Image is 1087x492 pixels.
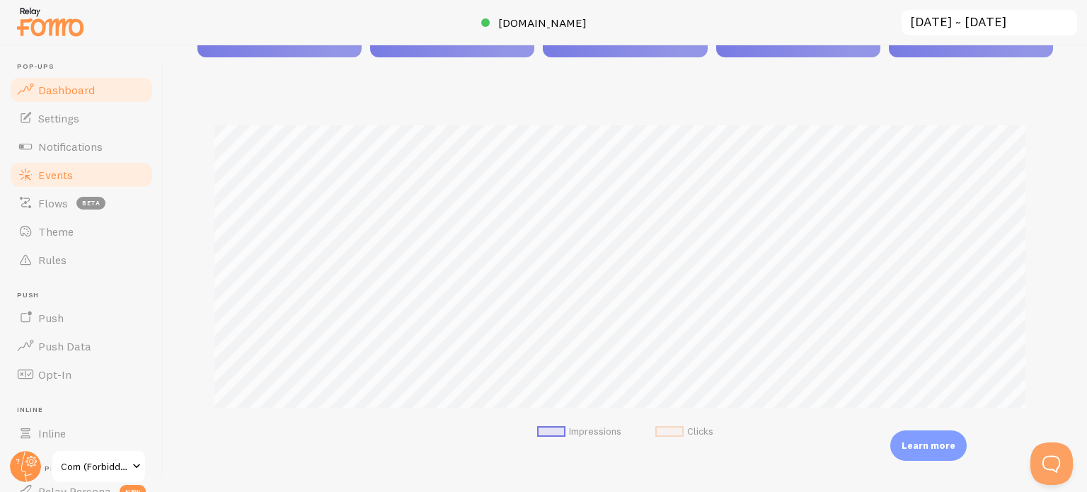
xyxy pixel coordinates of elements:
span: Settings [38,111,79,125]
a: Events [8,161,154,189]
span: Opt-In [38,367,71,382]
span: Dashboard [38,83,95,97]
span: beta [76,197,105,210]
a: Opt-In [8,360,154,389]
a: Push Data [8,332,154,360]
a: Theme [8,217,154,246]
a: Com (Forbiddenfruit) [51,450,146,484]
span: Events [38,168,73,182]
span: Push Data [38,339,91,353]
span: Rules [38,253,67,267]
a: Rules [8,246,154,274]
span: Push [17,291,154,300]
span: Inline [17,406,154,415]
li: Clicks [655,425,713,438]
span: Inline [38,426,66,440]
span: Pop-ups [17,62,154,71]
span: Theme [38,224,74,239]
a: Push [8,304,154,332]
div: Learn more [890,430,967,461]
iframe: Help Scout Beacon - Open [1030,442,1073,485]
span: Notifications [38,139,103,154]
span: Com (Forbiddenfruit) [61,458,128,475]
li: Impressions [537,425,621,438]
span: Flows [38,196,68,210]
a: Inline [8,419,154,447]
a: Settings [8,104,154,132]
a: Notifications [8,132,154,161]
img: fomo-relay-logo-orange.svg [15,4,86,40]
span: Push [38,311,64,325]
a: Dashboard [8,76,154,104]
p: Learn more [902,439,955,452]
a: Flows beta [8,189,154,217]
